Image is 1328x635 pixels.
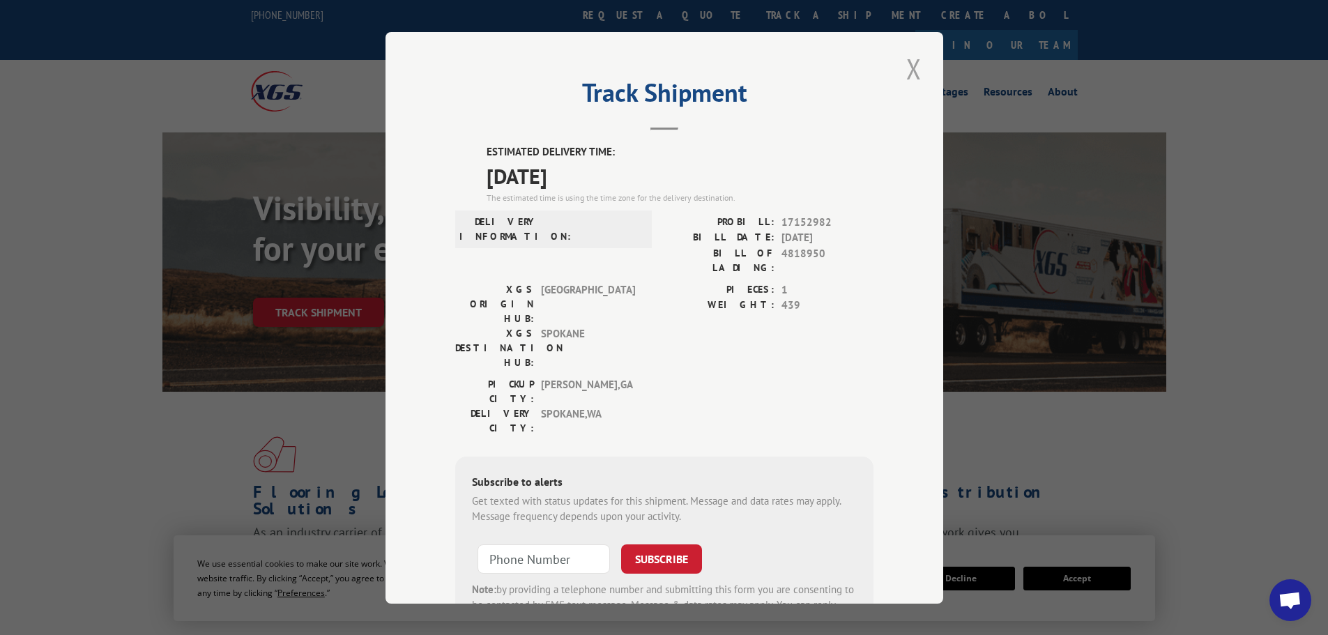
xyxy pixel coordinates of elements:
[478,544,610,573] input: Phone Number
[541,282,635,326] span: [GEOGRAPHIC_DATA]
[781,214,873,230] span: 17152982
[541,406,635,435] span: SPOKANE , WA
[664,230,774,246] label: BILL DATE:
[664,282,774,298] label: PIECES:
[664,245,774,275] label: BILL OF LADING:
[1269,579,1311,621] a: Open chat
[472,581,857,629] div: by providing a telephone number and submitting this form you are consenting to be contacted by SM...
[781,282,873,298] span: 1
[541,326,635,369] span: SPOKANE
[487,144,873,160] label: ESTIMATED DELIVERY TIME:
[455,282,534,326] label: XGS ORIGIN HUB:
[472,473,857,493] div: Subscribe to alerts
[781,230,873,246] span: [DATE]
[455,376,534,406] label: PICKUP CITY:
[459,214,538,243] label: DELIVERY INFORMATION:
[664,214,774,230] label: PROBILL:
[472,493,857,524] div: Get texted with status updates for this shipment. Message and data rates may apply. Message frequ...
[455,406,534,435] label: DELIVERY CITY:
[541,376,635,406] span: [PERSON_NAME] , GA
[472,582,496,595] strong: Note:
[487,160,873,191] span: [DATE]
[487,191,873,204] div: The estimated time is using the time zone for the delivery destination.
[781,245,873,275] span: 4818950
[664,298,774,314] label: WEIGHT:
[781,298,873,314] span: 439
[455,83,873,109] h2: Track Shipment
[902,49,926,88] button: Close modal
[621,544,702,573] button: SUBSCRIBE
[455,326,534,369] label: XGS DESTINATION HUB:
